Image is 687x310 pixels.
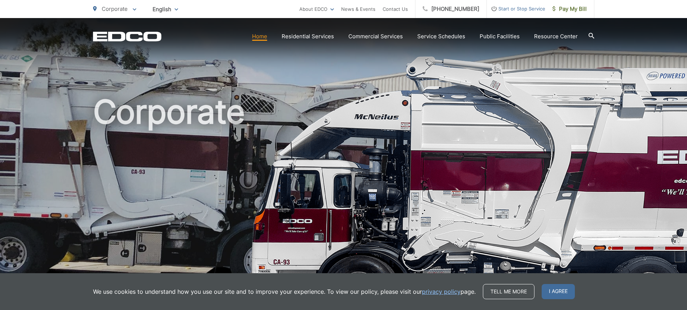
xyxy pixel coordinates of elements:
[417,32,465,41] a: Service Schedules
[422,287,461,296] a: privacy policy
[480,32,520,41] a: Public Facilities
[252,32,267,41] a: Home
[93,31,162,42] a: EDCD logo. Return to the homepage.
[348,32,403,41] a: Commercial Services
[93,287,476,296] p: We use cookies to understand how you use our site and to improve your experience. To view our pol...
[552,5,587,13] span: Pay My Bill
[483,284,534,299] a: Tell me more
[282,32,334,41] a: Residential Services
[102,5,128,12] span: Corporate
[341,5,375,13] a: News & Events
[542,284,575,299] span: I agree
[383,5,408,13] a: Contact Us
[299,5,334,13] a: About EDCO
[534,32,578,41] a: Resource Center
[147,3,184,16] span: English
